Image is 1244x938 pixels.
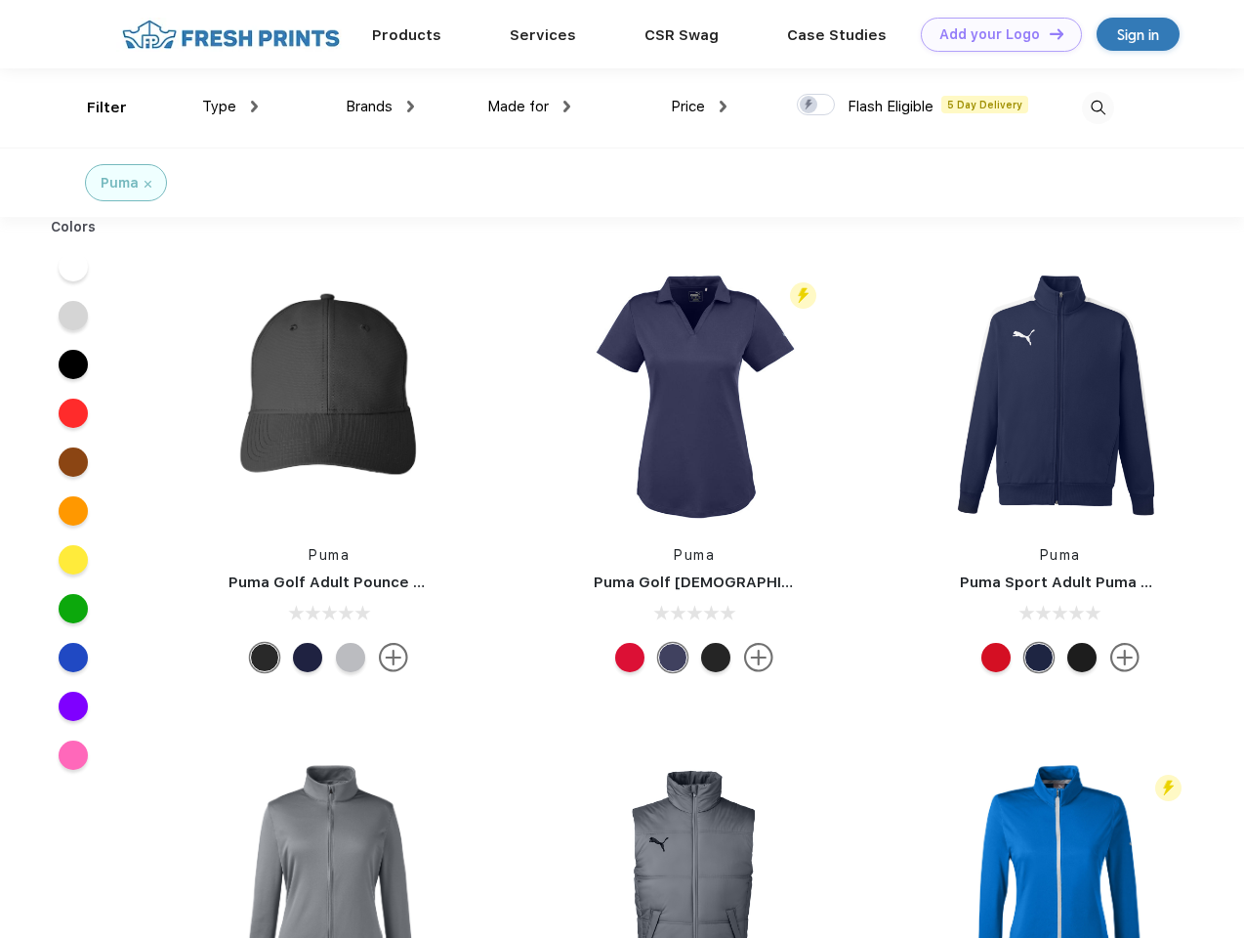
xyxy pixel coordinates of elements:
[671,98,705,115] span: Price
[615,643,644,672] div: High Risk Red
[145,181,151,188] img: filter_cancel.svg
[87,97,127,119] div: Filter
[228,574,527,591] a: Puma Golf Adult Pounce Adjustable Cap
[701,643,730,672] div: Puma Black
[487,98,549,115] span: Made for
[674,547,715,563] a: Puma
[790,282,816,309] img: flash_active_toggle.svg
[939,26,1040,43] div: Add your Logo
[941,96,1028,113] span: 5 Day Delivery
[848,98,933,115] span: Flash Eligible
[1082,92,1114,124] img: desktop_search.svg
[36,217,111,237] div: Colors
[1110,643,1140,672] img: more.svg
[293,643,322,672] div: Peacoat
[744,643,773,672] img: more.svg
[1050,28,1063,39] img: DT
[564,266,824,526] img: func=resize&h=266
[510,26,576,44] a: Services
[336,643,365,672] div: Quarry
[644,26,719,44] a: CSR Swag
[594,574,956,591] a: Puma Golf [DEMOGRAPHIC_DATA]' Icon Golf Polo
[101,173,139,193] div: Puma
[931,266,1190,526] img: func=resize&h=266
[1067,643,1097,672] div: Puma Black
[372,26,441,44] a: Products
[1097,18,1180,51] a: Sign in
[346,98,393,115] span: Brands
[250,643,279,672] div: Puma Black
[1117,23,1159,46] div: Sign in
[116,18,346,52] img: fo%20logo%202.webp
[563,101,570,112] img: dropdown.png
[720,101,726,112] img: dropdown.png
[309,547,350,563] a: Puma
[407,101,414,112] img: dropdown.png
[202,98,236,115] span: Type
[1155,775,1182,801] img: flash_active_toggle.svg
[981,643,1011,672] div: High Risk Red
[1040,547,1081,563] a: Puma
[251,101,258,112] img: dropdown.png
[1024,643,1054,672] div: Peacoat
[379,643,408,672] img: more.svg
[658,643,687,672] div: Peacoat
[199,266,459,526] img: func=resize&h=266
